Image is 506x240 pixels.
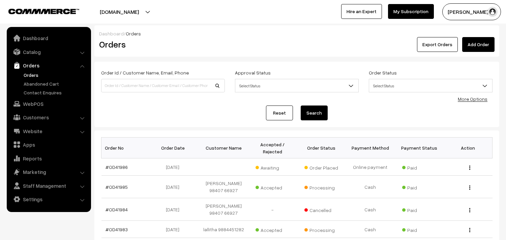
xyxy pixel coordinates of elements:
img: Menu [469,166,470,170]
img: Menu [469,228,470,232]
td: [DATE] [150,198,199,221]
a: Abandoned Cart [22,80,89,87]
a: #OD41986 [106,164,128,170]
span: Accepted [256,225,289,234]
input: Order Id / Customer Name / Customer Email / Customer Phone [101,79,225,92]
a: WebPOS [8,98,89,110]
img: COMMMERCE [8,9,79,14]
button: Search [301,106,328,120]
button: [DOMAIN_NAME] [76,3,162,20]
a: #OD41983 [106,227,128,232]
th: Payment Method [346,138,395,158]
a: Settings [8,193,89,205]
td: Cash [346,198,395,221]
button: [PERSON_NAME] s… [442,3,501,20]
a: Contact Enquires [22,89,89,96]
td: Online payment [346,158,395,176]
td: [PERSON_NAME] 98407 66927 [199,198,248,221]
span: Awaiting [256,162,289,171]
a: My Subscription [388,4,434,19]
a: Apps [8,139,89,151]
span: Paid [402,162,436,171]
label: Approval Status [235,69,271,76]
td: Cash [346,176,395,198]
a: Marketing [8,166,89,178]
a: Website [8,125,89,137]
span: Paid [402,182,436,191]
span: Orders [126,31,141,36]
td: lallitha 9884451282 [199,221,248,238]
th: Accepted / Rejected [248,138,297,158]
label: Order Id / Customer Name, Email, Phone [101,69,189,76]
a: Reports [8,152,89,164]
span: Paid [402,225,436,234]
a: #OD41985 [106,184,128,190]
td: - [248,198,297,221]
a: Dashboard [99,31,124,36]
span: Select Status [369,79,493,92]
th: Order No [101,138,150,158]
div: / [99,30,495,37]
td: Cash [346,221,395,238]
th: Payment Status [395,138,444,158]
a: Orders [8,59,89,71]
span: Processing [304,182,338,191]
td: [DATE] [150,176,199,198]
a: Reset [266,106,293,120]
a: COMMMERCE [8,7,67,15]
span: Select Status [369,80,492,92]
a: Catalog [8,46,89,58]
span: Accepted [256,182,289,191]
a: Dashboard [8,32,89,44]
a: More Options [458,96,487,102]
td: [PERSON_NAME] 98407 66927 [199,176,248,198]
span: Processing [304,225,338,234]
td: [DATE] [150,221,199,238]
h2: Orders [99,39,224,50]
span: Select Status [235,80,358,92]
img: Menu [469,208,470,212]
a: Add Order [462,37,495,52]
label: Order Status [369,69,397,76]
a: Orders [22,71,89,79]
span: Select Status [235,79,359,92]
a: Staff Management [8,180,89,192]
a: Hire an Expert [341,4,382,19]
th: Order Date [150,138,199,158]
span: Order Placed [304,162,338,171]
button: Export Orders [417,37,458,52]
span: Paid [402,205,436,214]
th: Action [444,138,493,158]
td: [DATE] [150,158,199,176]
a: #OD41984 [106,207,128,212]
img: Menu [469,185,470,190]
th: Customer Name [199,138,248,158]
span: Cancelled [304,205,338,214]
th: Order Status [297,138,346,158]
a: Customers [8,111,89,123]
img: user [487,7,498,17]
